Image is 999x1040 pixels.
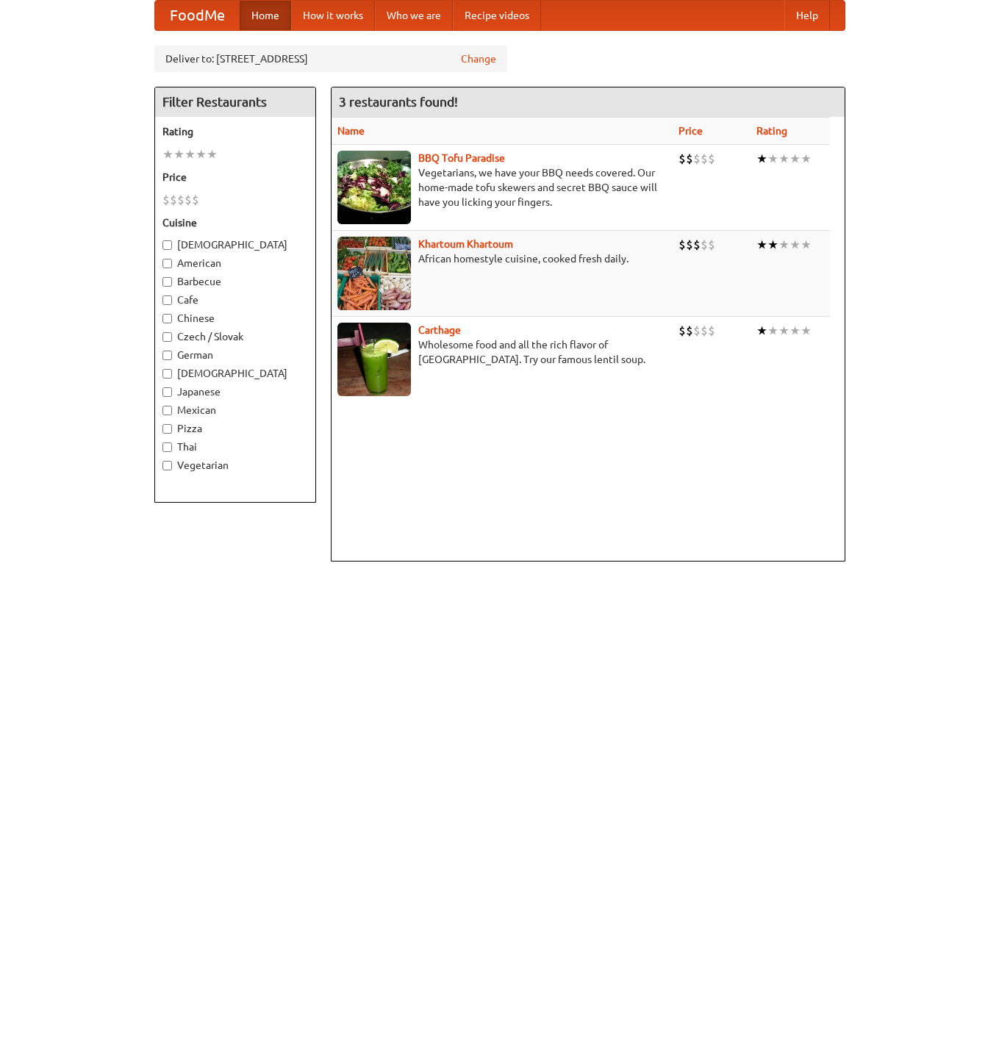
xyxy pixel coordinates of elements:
li: $ [162,192,170,208]
li: ★ [801,151,812,167]
label: Cafe [162,293,308,307]
a: Help [784,1,830,30]
li: ★ [207,146,218,162]
li: ★ [162,146,173,162]
h5: Price [162,170,308,184]
li: ★ [173,146,185,162]
input: Vegetarian [162,461,172,470]
input: Chinese [162,314,172,323]
input: Cafe [162,295,172,305]
li: $ [170,192,177,208]
li: ★ [756,323,767,339]
input: American [162,259,172,268]
li: ★ [801,237,812,253]
label: Chinese [162,311,308,326]
a: Name [337,125,365,137]
ng-pluralize: 3 restaurants found! [339,95,458,109]
label: Vegetarian [162,458,308,473]
li: ★ [196,146,207,162]
p: Vegetarians, we have your BBQ needs covered. Our home-made tofu skewers and secret BBQ sauce will... [337,165,667,209]
a: Who we are [375,1,453,30]
li: $ [185,192,192,208]
li: ★ [789,237,801,253]
li: ★ [801,323,812,339]
label: Thai [162,440,308,454]
li: $ [686,237,693,253]
li: $ [693,151,701,167]
a: FoodMe [155,1,240,30]
label: Barbecue [162,274,308,289]
li: $ [701,237,708,253]
label: Czech / Slovak [162,329,308,344]
li: $ [678,237,686,253]
li: $ [701,323,708,339]
p: Wholesome food and all the rich flavor of [GEOGRAPHIC_DATA]. Try our famous lentil soup. [337,337,667,367]
a: Change [461,51,496,66]
input: Pizza [162,424,172,434]
a: Rating [756,125,787,137]
li: $ [678,151,686,167]
h5: Rating [162,124,308,139]
label: [DEMOGRAPHIC_DATA] [162,366,308,381]
li: ★ [767,323,778,339]
a: How it works [291,1,375,30]
label: Pizza [162,421,308,436]
input: Japanese [162,387,172,397]
li: $ [177,192,185,208]
a: Khartoum Khartoum [418,238,513,250]
li: ★ [778,237,789,253]
h4: Filter Restaurants [155,87,315,117]
li: $ [693,237,701,253]
li: $ [708,237,715,253]
img: tofuparadise.jpg [337,151,411,224]
li: $ [686,323,693,339]
input: Mexican [162,406,172,415]
p: African homestyle cuisine, cooked fresh daily. [337,251,667,266]
li: $ [708,323,715,339]
li: ★ [778,323,789,339]
li: ★ [756,237,767,253]
li: ★ [185,146,196,162]
li: $ [678,323,686,339]
label: American [162,256,308,270]
a: Carthage [418,324,461,336]
img: carthage.jpg [337,323,411,396]
li: ★ [789,151,801,167]
input: [DEMOGRAPHIC_DATA] [162,240,172,250]
label: Japanese [162,384,308,399]
a: Recipe videos [453,1,541,30]
input: Thai [162,442,172,452]
li: $ [708,151,715,167]
a: Price [678,125,703,137]
a: Home [240,1,291,30]
label: German [162,348,308,362]
li: ★ [767,151,778,167]
input: Czech / Slovak [162,332,172,342]
img: khartoum.jpg [337,237,411,310]
li: ★ [767,237,778,253]
label: [DEMOGRAPHIC_DATA] [162,237,308,252]
h5: Cuisine [162,215,308,230]
li: ★ [789,323,801,339]
label: Mexican [162,403,308,417]
li: $ [686,151,693,167]
div: Deliver to: [STREET_ADDRESS] [154,46,507,72]
a: BBQ Tofu Paradise [418,152,505,164]
input: German [162,351,172,360]
input: [DEMOGRAPHIC_DATA] [162,369,172,379]
li: ★ [756,151,767,167]
input: Barbecue [162,277,172,287]
li: $ [693,323,701,339]
li: $ [701,151,708,167]
li: ★ [778,151,789,167]
li: $ [192,192,199,208]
